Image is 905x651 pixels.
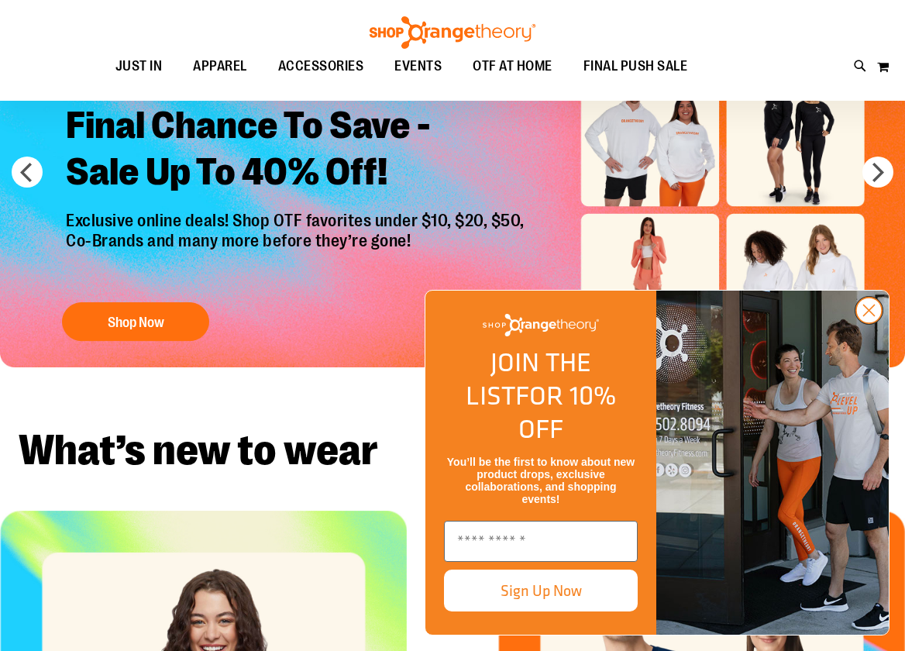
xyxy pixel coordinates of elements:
[12,157,43,188] button: prev
[444,521,638,562] input: Enter email
[54,91,540,349] a: Final Chance To Save -Sale Up To 40% Off! Exclusive online deals! Shop OTF favorites under $10, $...
[379,49,457,84] a: EVENTS
[515,376,616,448] span: FOR 10% OFF
[193,49,247,84] span: APPAREL
[583,49,688,84] span: FINAL PUSH SALE
[473,49,552,84] span: OTF AT HOME
[409,274,905,651] div: FLYOUT Form
[19,429,886,472] h2: What’s new to wear
[278,49,364,84] span: ACCESSORIES
[54,91,540,211] h2: Final Chance To Save - Sale Up To 40% Off!
[447,456,635,505] span: You’ll be the first to know about new product drops, exclusive collaborations, and shopping events!
[62,302,209,341] button: Shop Now
[444,570,638,611] button: Sign Up Now
[177,49,263,84] a: APPAREL
[483,314,599,336] img: Shop Orangetheory
[100,49,178,84] a: JUST IN
[862,157,893,188] button: next
[466,343,591,415] span: JOIN THE LIST
[54,211,540,287] p: Exclusive online deals! Shop OTF favorites under $10, $20, $50, Co-Brands and many more before th...
[568,49,704,84] a: FINAL PUSH SALE
[457,49,568,84] a: OTF AT HOME
[263,49,380,84] a: ACCESSORIES
[855,296,883,325] button: Close dialog
[115,49,163,84] span: JUST IN
[367,16,538,49] img: Shop Orangetheory
[394,49,442,84] span: EVENTS
[656,291,889,635] img: Shop Orangtheory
